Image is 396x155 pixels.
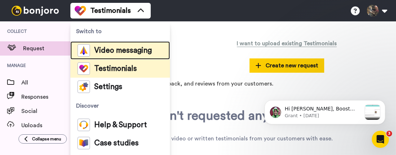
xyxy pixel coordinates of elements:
[23,44,85,53] span: Request
[32,136,61,142] span: Collapse menu
[386,131,392,136] span: 3
[94,83,122,91] span: Settings
[90,6,131,16] span: Testimonials
[77,137,90,149] img: case-study-colored.svg
[70,21,170,41] span: Switch to
[21,121,85,130] span: Uploads
[70,78,170,96] a: Settings
[149,134,333,143] div: Request video or written testimonials from your customers with ease.
[118,109,363,123] div: You haven't requested any testimonials yet
[77,62,90,75] img: tm-color.svg
[94,65,137,72] span: Testimonials
[9,6,62,16] img: bj-logo-header-white.svg
[77,44,90,57] img: vm-color.svg
[70,41,170,60] a: Video messaging
[100,80,382,88] p: Gather testimonials, feedback, and reviews from your customers.
[21,107,85,115] span: Social
[70,96,170,116] span: Discover
[231,36,342,51] button: I want to upload existing Testimonials
[256,61,318,70] span: Create new request
[250,58,324,73] button: Create new request
[254,86,396,136] iframe: Intercom notifications message
[77,119,90,131] img: help-and-support-colored.svg
[70,134,170,152] a: Case studies
[18,134,67,144] button: Collapse menu
[77,81,90,93] img: settings-colored.svg
[94,47,152,54] span: Video messaging
[94,122,147,129] span: Help & Support
[94,140,139,147] span: Case studies
[21,78,85,87] span: All
[75,5,86,16] img: tm-color.svg
[70,116,170,134] a: Help & Support
[237,39,337,48] span: I want to upload existing Testimonials
[21,93,85,101] span: Responses
[70,60,170,78] a: Testimonials
[372,131,389,148] iframe: Intercom live chat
